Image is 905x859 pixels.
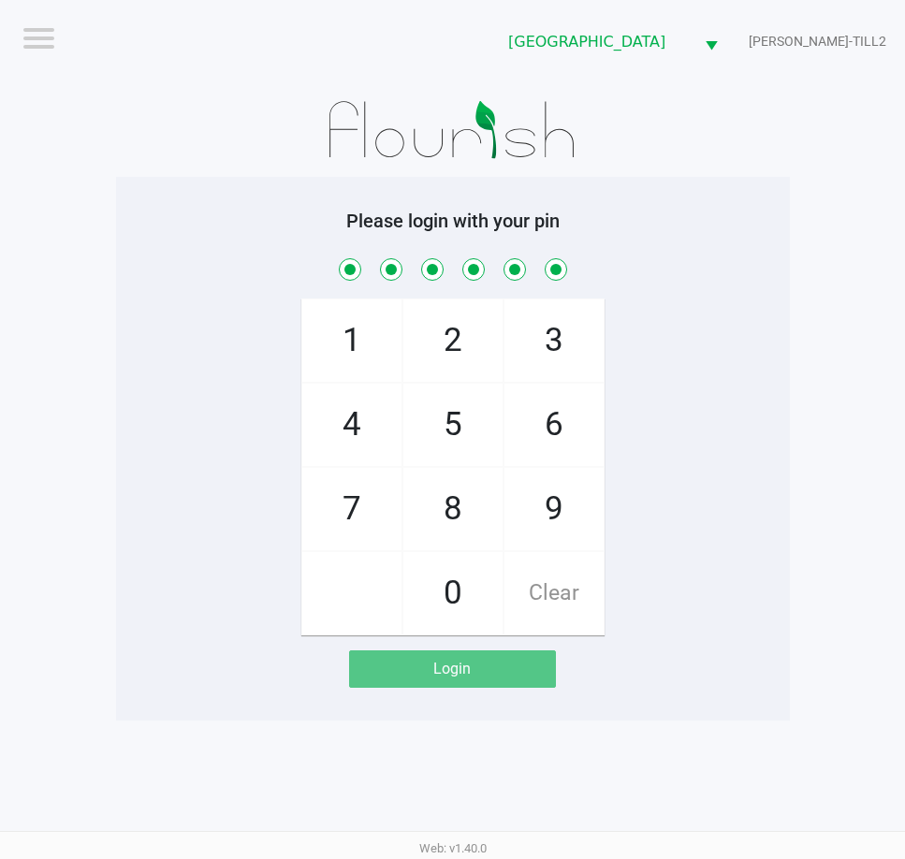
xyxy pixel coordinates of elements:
[403,384,503,466] span: 5
[403,552,503,634] span: 0
[403,299,503,382] span: 2
[693,20,729,64] button: Select
[419,841,487,855] span: Web: v1.40.0
[302,299,401,382] span: 1
[504,384,604,466] span: 6
[130,210,776,232] h5: Please login with your pin
[749,32,886,51] span: [PERSON_NAME]-TILL2
[508,31,682,53] span: [GEOGRAPHIC_DATA]
[504,468,604,550] span: 9
[302,468,401,550] span: 7
[504,299,604,382] span: 3
[403,468,503,550] span: 8
[504,552,604,634] span: Clear
[302,384,401,466] span: 4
